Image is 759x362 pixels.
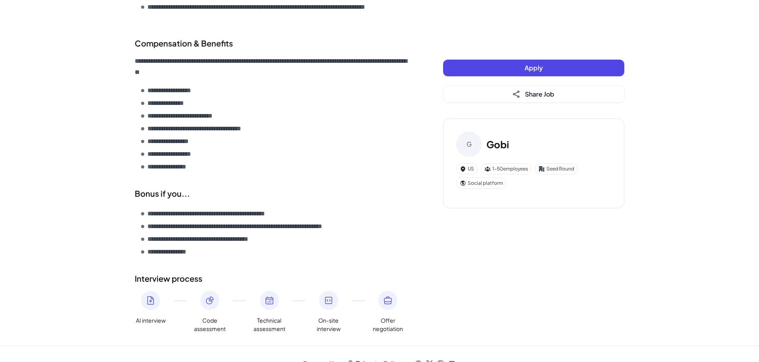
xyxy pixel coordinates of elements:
h2: Interview process [135,273,411,285]
span: Technical assessment [254,316,285,333]
div: US [456,163,478,174]
button: Apply [443,60,624,76]
div: Compensation & Benefits [135,37,411,49]
span: AI interview [136,316,166,325]
span: Offer negotiation [372,316,404,333]
span: On-site interview [313,316,345,333]
div: Social platform [456,178,507,189]
span: Share Job [525,90,554,98]
span: Apply [525,64,543,72]
div: Bonus if you... [135,188,411,199]
div: G [456,132,482,157]
button: Share Job [443,86,624,103]
span: Code assessment [194,316,226,333]
h3: Gobi [486,137,509,151]
div: 1-50 employees [481,163,532,174]
div: Seed Round [535,163,578,174]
